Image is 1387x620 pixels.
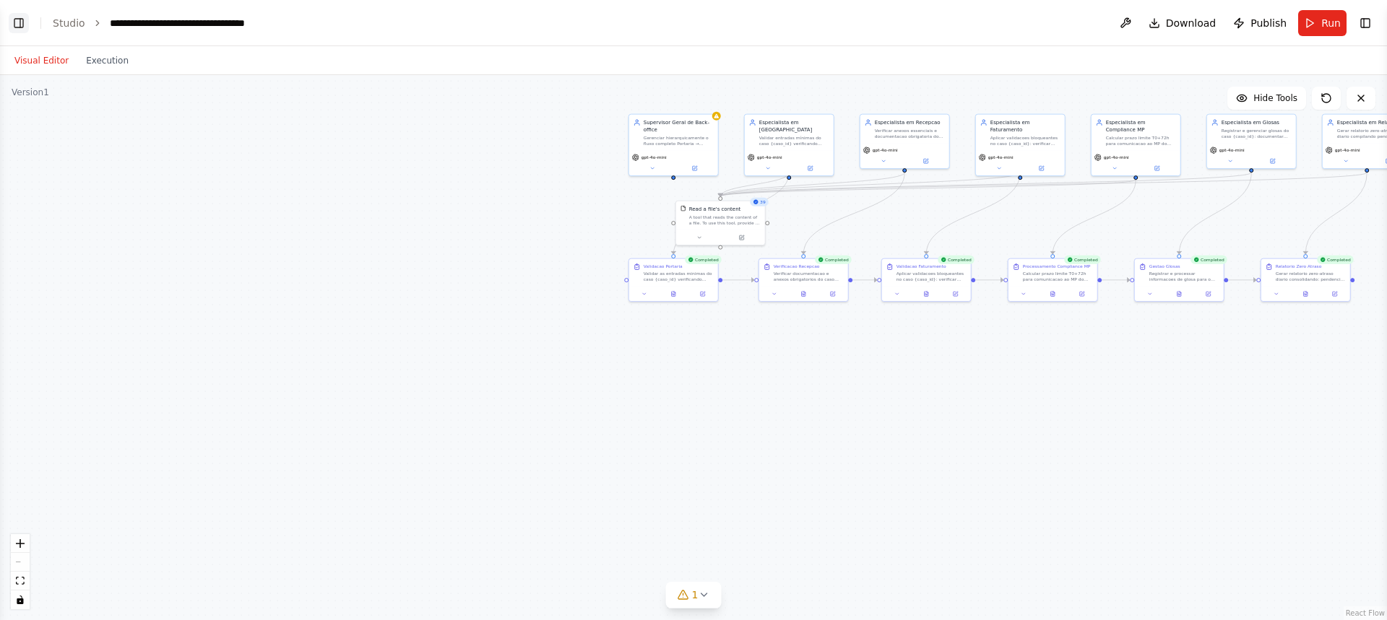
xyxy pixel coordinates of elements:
div: Validar entradas mínimas do caso {caso_id} verificando presença e integridade de: dados do pacien... [759,135,829,147]
button: zoom in [11,534,30,553]
div: Aplicar validacoes bloqueantes no caso {caso_id}: verificar datas timezone-aware em ordem cronolo... [990,135,1060,147]
div: Calcular prazo limite T0+72h para comunicacao ao MP do caso {caso_id}, gerar protocolo de comunic... [1106,135,1176,147]
div: Relatorio Zero Atraso [1276,263,1322,269]
g: Edge from 57575812-0d1a-4543-bdf5-fef6e8d94344 to 63b71d00-66ae-44a1-9197-0536e21e41bc [1102,276,1130,284]
div: Especialista em Glosas [1222,119,1292,126]
button: View output [658,289,688,298]
button: fit view [11,572,30,590]
span: gpt-4o-mini [1104,154,1129,160]
button: toggle interactivity [11,590,30,609]
button: View output [788,289,818,298]
g: Edge from f50cc6fa-639c-465e-a939-4ebd852b8f6c to 2ac50a72-15af-47c2-807e-ce5332460546 [1302,173,1370,254]
g: Edge from f50cc6fa-639c-465e-a939-4ebd852b8f6c to 60a57cc3-aa26-4764-94ee-6d0a761add13 [717,173,1370,196]
button: Open in side panel [1021,164,1062,173]
span: 1 [692,588,699,602]
g: Edge from 149980eb-b64e-41f6-84a2-8fb3563666c4 to 676a2f93-4875-441a-bc78-184485cb63ce [800,173,908,254]
span: gpt-4o-mini [1219,147,1245,153]
g: Edge from 63b71d00-66ae-44a1-9197-0536e21e41bc to 2ac50a72-15af-47c2-807e-ce5332460546 [1228,276,1256,284]
span: gpt-4o-mini [988,154,1014,160]
div: Registrar e processar informacoes de glosa para o caso {caso_id} quando aplicavel. Documentar mot... [1149,271,1219,282]
button: Hide Tools [1227,87,1306,110]
div: Calcular prazo limite T0+72h para comunicacao ao MP do caso {caso_id} baseado na data do evento. ... [1023,271,1093,282]
div: CompletedProcessamento Compliance MPCalcular prazo limite T0+72h para comunicacao ao MP do caso {... [1008,258,1098,302]
button: Open in side panel [790,164,831,173]
button: View output [1037,289,1068,298]
div: Read a file's content [689,206,741,213]
span: gpt-4o-mini [757,154,782,160]
div: Especialista em Compliance MPCalcular prazo limite T0+72h para comunicacao ao MP do caso {caso_id... [1091,114,1181,177]
button: Open in side panel [905,157,946,165]
div: Especialista em Recepcao [875,119,945,126]
div: Supervisor Geral de Back-officeGerenciar hierarquicamente o fluxo completo Portaria → Recepção → ... [628,114,719,177]
div: Completed [815,256,852,264]
span: Publish [1250,16,1287,30]
div: Version 1 [12,87,49,98]
g: Edge from 676a2f93-4875-441a-bc78-184485cb63ce to 832d58fe-c4c9-4ceb-bb55-a1862320fc01 [852,276,877,284]
button: Open in side panel [1322,289,1347,298]
button: View output [911,289,941,298]
div: Especialista em RecepcaoVerificar anexos essenciais e documentacao obrigatoria do caso {caso_id} ... [860,114,950,170]
button: View output [1164,289,1194,298]
g: Edge from 2235e131-e225-4eeb-8eae-8cd06f66c63f to 832d58fe-c4c9-4ceb-bb55-a1862320fc01 [922,173,1024,254]
button: Open in side panel [1136,164,1178,173]
div: Verificacao Recepcao [774,263,820,269]
span: Hide Tools [1253,92,1297,104]
button: Download [1143,10,1222,36]
div: React Flow controls [11,534,30,609]
button: Visual Editor [6,52,77,69]
div: Verificar anexos essenciais e documentacao obrigatoria do caso {caso_id} conforme checklist do pa... [875,128,945,139]
a: Studio [53,17,85,29]
button: Open in side panel [721,233,762,242]
div: Supervisor Geral de Back-office [644,119,714,134]
button: Run [1298,10,1347,36]
span: 39 [760,199,766,205]
button: Open in side panel [1196,289,1220,298]
div: A tool that reads the content of a file. To use this tool, provide a 'file_path' parameter with t... [689,214,761,226]
div: Completed [1317,256,1354,264]
div: CompletedGestao GlosasRegistrar e processar informacoes de glosa para o caso {caso_id} quando apl... [1134,258,1224,302]
div: CompletedValidacao PortariaValidar as entradas minimas do caso {caso_id} verificando presenca obr... [628,258,719,302]
div: Completed [938,256,975,264]
a: React Flow attribution [1346,609,1385,617]
button: 1 [666,582,722,608]
div: Especialista em Compliance MP [1106,119,1176,134]
div: Especialista em [GEOGRAPHIC_DATA] [759,119,829,134]
button: Open in side panel [820,289,844,298]
div: Completed [1064,256,1101,264]
button: Open in side panel [674,164,715,173]
div: Especialista em [GEOGRAPHIC_DATA]Validar entradas mínimas do caso {caso_id} verificando presença ... [744,114,834,177]
div: Validar as entradas minimas do caso {caso_id} verificando presenca obrigatoria de: dados do pacie... [644,271,714,282]
g: Edge from 832d58fe-c4c9-4ceb-bb55-a1862320fc01 to 57575812-0d1a-4543-bdf5-fef6e8d94344 [975,276,1003,284]
div: Especialista em Faturamento [990,119,1060,134]
button: Show right sidebar [1355,13,1375,33]
button: Open in side panel [943,289,967,298]
nav: breadcrumb [53,16,272,30]
div: Processamento Compliance MP [1023,263,1091,269]
button: Publish [1227,10,1292,36]
div: Registrar e gerenciar glosas do caso {caso_id}: documentar motivo, valor, prazo de recurso e list... [1222,128,1292,139]
div: Especialista em GlosasRegistrar e gerenciar glosas do caso {caso_id}: documentar motivo, valor, p... [1206,114,1297,170]
div: CompletedVerificacao RecepcaoVerificar documentacao e anexos obrigatorios do caso {caso_id} confo... [759,258,849,302]
button: View output [1290,289,1321,298]
div: CompletedRelatorio Zero AtrasoGerar relatorio zero-atraso diario consolidando: pendencias abertas... [1261,258,1351,302]
g: Edge from e23ccfd7-b79b-41a8-8691-a44b2dd59eff to 60a57cc3-aa26-4764-94ee-6d0a761add13 [717,173,792,196]
div: Validacao Portaria [644,263,683,269]
div: Aplicar validacoes bloqueantes no caso {caso_id}: verificar datas timezone-aware em ordem cronolo... [896,271,967,282]
div: Completed [685,256,722,264]
span: Run [1321,16,1341,30]
div: Verificar documentacao e anexos obrigatorios do caso {caso_id} conforme checklist do pagador {pag... [774,271,844,282]
span: gpt-4o-mini [873,147,898,153]
span: gpt-4o-mini [1335,147,1360,153]
g: Edge from f25c16b9-3ab8-4f5a-958a-95810ecf560c to 57575812-0d1a-4543-bdf5-fef6e8d94344 [1049,180,1139,254]
button: Open in side panel [1069,289,1094,298]
g: Edge from f46a329b-6041-466f-9650-af74d5be65f3 to 676a2f93-4875-441a-bc78-184485cb63ce [722,276,754,284]
span: gpt-4o-mini [641,154,667,160]
img: FileReadTool [680,206,686,211]
div: 39FileReadToolRead a file's contentA tool that reads the content of a file. To use this tool, pro... [675,201,766,246]
g: Edge from fe2a2005-149f-4630-bfb2-40bf28b7d0e4 to 63b71d00-66ae-44a1-9197-0536e21e41bc [1175,173,1255,254]
button: Show left sidebar [9,13,29,33]
div: Validacao Faturamento [896,263,946,269]
button: Execution [77,52,137,69]
button: Open in side panel [690,289,714,298]
div: Completed [1191,256,1227,264]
